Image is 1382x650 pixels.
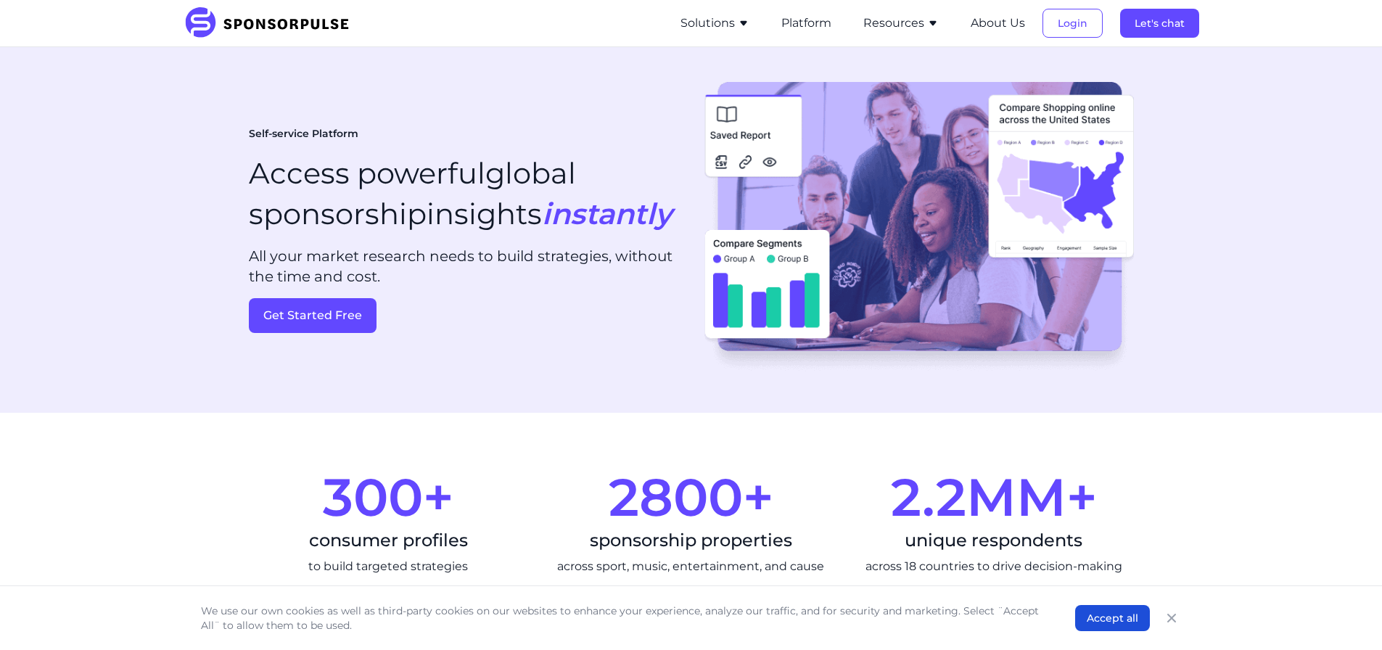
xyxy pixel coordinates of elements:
[1120,9,1199,38] button: Let's chat
[249,153,680,234] h1: Access powerful global sponsorship insights
[971,17,1025,30] a: About Us
[249,298,377,333] button: Get Started Free
[1120,17,1199,30] a: Let's chat
[249,127,358,141] span: Self-service Platform
[854,529,1133,552] div: unique respondents
[1161,608,1182,628] button: Close
[249,471,528,523] div: 300+
[680,15,749,32] button: Solutions
[1042,9,1103,38] button: Login
[971,15,1025,32] button: About Us
[854,558,1133,575] div: across 18 countries to drive decision-making
[184,7,360,39] img: SponsorPulse
[249,558,528,575] div: to build targeted strategies
[551,558,831,575] div: across sport, music, entertainment, and cause
[551,529,831,552] div: sponsorship properties
[1309,580,1382,650] iframe: Chat Widget
[249,298,680,333] a: Get Started Free
[781,17,831,30] a: Platform
[551,471,831,523] div: 2800+
[201,604,1046,633] p: We use our own cookies as well as third-party cookies on our websites to enhance your experience,...
[249,529,528,552] div: consumer profiles
[1042,17,1103,30] a: Login
[542,196,672,231] span: instantly
[854,471,1133,523] div: 2.2MM+
[781,15,831,32] button: Platform
[1075,605,1150,631] button: Accept all
[863,15,939,32] button: Resources
[249,246,680,287] p: All your market research needs to build strategies, without the time and cost.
